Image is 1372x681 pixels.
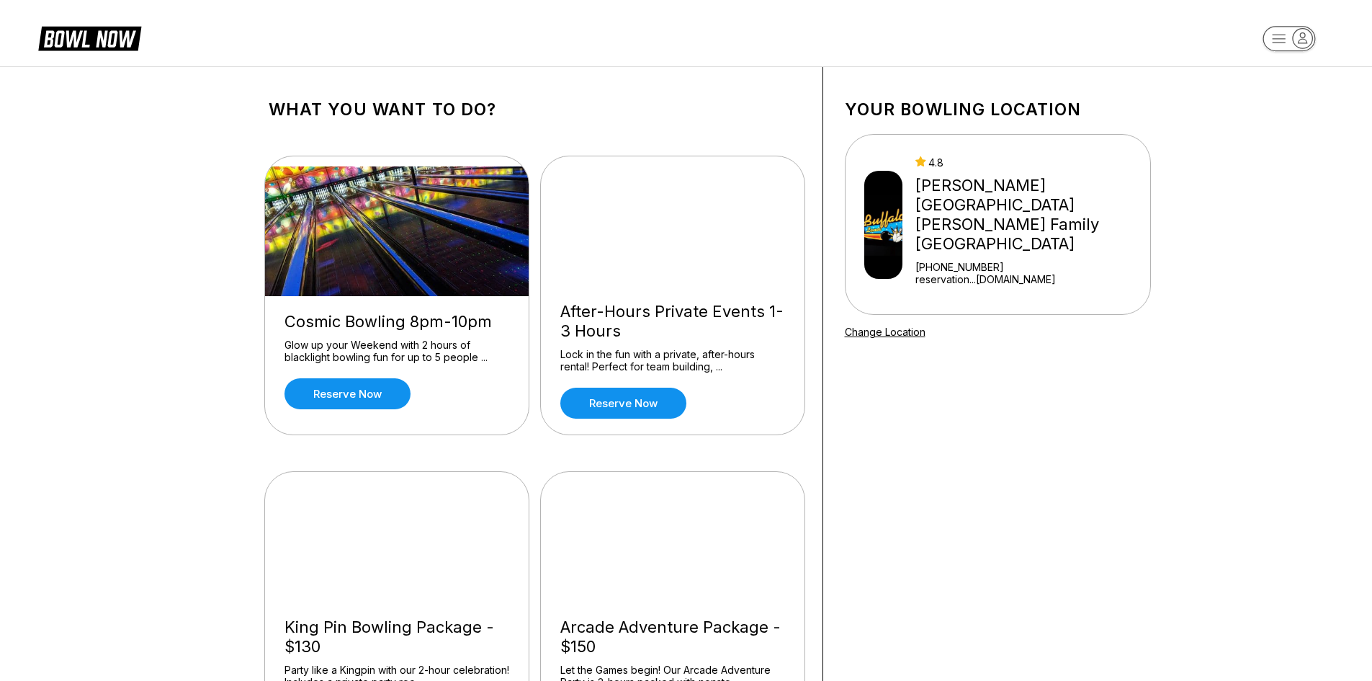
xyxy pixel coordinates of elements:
[560,618,785,656] div: Arcade Adventure Package - $150
[265,166,530,296] img: Cosmic Bowling 8pm-10pm
[541,472,806,602] img: Arcade Adventure Package - $150
[284,378,411,409] a: Reserve now
[269,99,801,120] h1: What you want to do?
[560,302,785,341] div: After-Hours Private Events 1-3 Hours
[915,156,1144,169] div: 4.8
[560,388,686,419] a: Reserve now
[560,348,785,373] div: Lock in the fun with a private, after-hours rental! Perfect for team building, ...
[541,156,806,286] img: After-Hours Private Events 1-3 Hours
[284,618,509,656] div: King Pin Bowling Package - $130
[915,261,1144,273] div: [PHONE_NUMBER]
[915,273,1144,285] a: reservation...[DOMAIN_NAME]
[845,326,925,338] a: Change Location
[864,171,903,279] img: Buffaloe Lanes Mebane Family Bowling Center
[845,99,1151,120] h1: Your bowling location
[284,339,509,364] div: Glow up your Weekend with 2 hours of blacklight bowling fun for up to 5 people ...
[284,312,509,331] div: Cosmic Bowling 8pm-10pm
[915,176,1144,254] div: [PERSON_NAME][GEOGRAPHIC_DATA] [PERSON_NAME] Family [GEOGRAPHIC_DATA]
[265,472,530,602] img: King Pin Bowling Package - $130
